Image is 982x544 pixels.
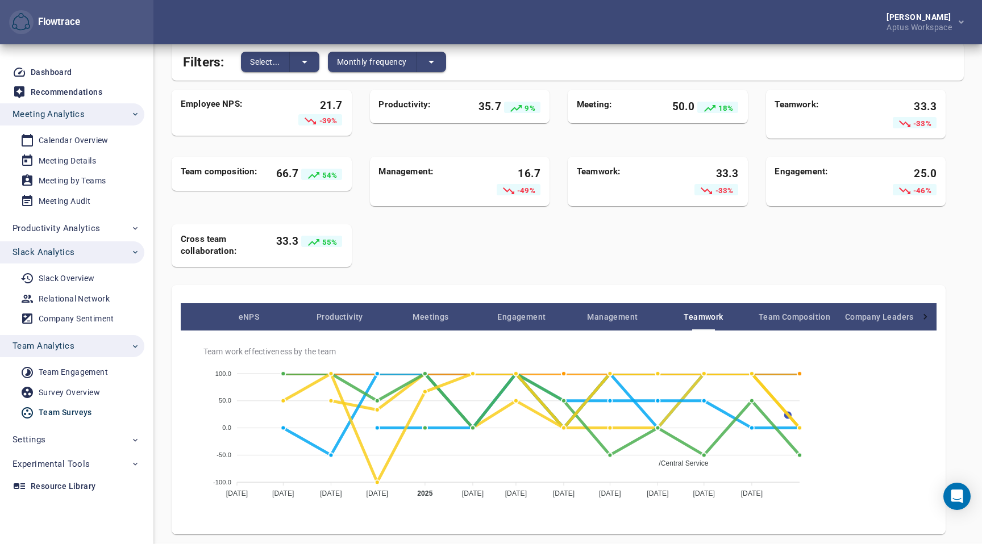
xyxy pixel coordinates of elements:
span: Management [567,310,658,324]
span: 18% [717,103,734,112]
tspan: -50.0 [217,451,231,458]
div: 50.0 [671,99,739,114]
div: Meeting Details [39,154,96,168]
tspan: [DATE] [599,490,621,498]
div: Company Sentiment [39,312,114,326]
div: Meeting by Teams [39,174,106,188]
tspan: [DATE] [647,490,669,498]
tspan: [DATE] [553,490,575,498]
tspan: [DATE] [367,490,389,498]
span: Select... [250,55,280,69]
div: Calendar Overview [39,133,109,148]
tspan: [DATE] [226,490,248,498]
tspan: 2025 [417,490,432,498]
div: Teamwork: [577,166,671,196]
div: Engagement: [775,166,869,196]
span: Experimental Tools [13,457,90,471]
button: Select... [241,52,290,72]
div: Relational Network [39,292,110,306]
div: Resource Library [31,479,95,493]
span: -33% [912,119,931,127]
div: [PERSON_NAME] [887,13,956,21]
div: Slack Overview [39,271,95,286]
div: 33.3 [275,233,343,249]
span: -49% [515,186,535,195]
tspan: 100.0 [215,370,231,377]
span: 54% [321,170,338,179]
span: -33% [713,186,733,195]
div: Team breakdown [203,303,914,330]
div: Team Surveys [39,405,92,420]
span: eNPS [203,310,294,324]
span: Teamwork [658,310,749,324]
div: 16.7 [473,166,540,196]
div: Open Intercom Messenger [943,483,971,510]
span: 9% [523,103,535,112]
div: Meeting Audit [39,194,90,208]
span: Team Analytics [13,338,74,353]
div: Management: [379,166,473,196]
div: 33.3 [869,99,937,129]
div: Dashboard [31,65,72,79]
tspan: -100.0 [213,479,231,486]
tspan: [DATE] [693,490,715,498]
div: Survey Overview [39,386,100,400]
div: 21.7 [275,99,343,127]
div: split button [328,52,446,72]
div: Team Engagement [39,365,108,379]
img: Flowtrace [12,13,30,31]
tspan: [DATE] [462,490,484,498]
div: Teamwork: [775,99,869,129]
span: Productivity Analytics [13,221,100,236]
span: Company Leadership [840,310,931,324]
span: Meetings [385,310,476,324]
span: Productivity [294,310,385,324]
tspan: 0.0 [222,425,231,432]
span: Slack Analytics [13,245,74,260]
div: Flowtrace [34,15,80,29]
div: 35.7 [473,99,540,114]
div: Employee NPS: [181,99,275,127]
div: Flowtrace [9,10,80,35]
span: Monthly frequency [337,55,407,69]
tspan: [DATE] [320,490,342,498]
tspan: 50.0 [219,397,231,404]
span: Filters: [183,48,224,72]
span: -46% [912,186,931,195]
span: /Central Service [650,459,708,467]
div: 66.7 [275,166,343,181]
div: Recommendations [31,85,102,99]
span: 55% [321,238,338,246]
div: Meeting: [577,99,671,114]
tspan: [DATE] [272,490,294,498]
span: Settings [13,432,45,447]
div: 25.0 [869,166,937,196]
tspan: [DATE] [741,490,763,498]
div: Aptus Workspace [887,21,956,31]
tspan: [DATE] [505,490,527,498]
span: -39% [317,116,337,125]
div: Cross team collaboration: [181,233,275,258]
div: split button [241,52,319,72]
div: Team composition: [181,166,275,181]
span: Team work effectiveness by the team [203,346,923,357]
span: Meeting Analytics [13,107,85,122]
span: Team Composition [749,310,840,324]
span: Engagement [476,310,567,324]
button: Monthly frequency [328,52,417,72]
div: Productivity: [379,99,473,114]
div: 33.3 [671,166,739,196]
button: Flowtrace [9,10,34,35]
button: [PERSON_NAME]Aptus Workspace [868,10,973,35]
